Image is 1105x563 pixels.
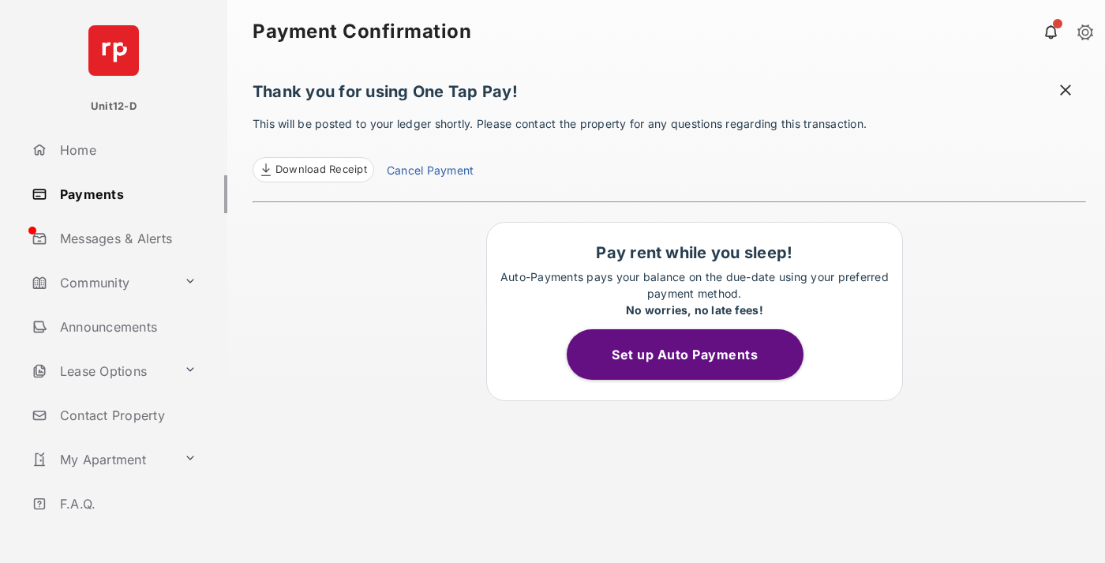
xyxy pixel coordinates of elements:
a: Messages & Alerts [25,220,227,257]
a: Payments [25,175,227,213]
strong: Payment Confirmation [253,22,471,41]
div: No worries, no late fees! [495,302,894,318]
p: Unit12-D [91,99,137,114]
h1: Pay rent while you sleep! [495,243,894,262]
a: Announcements [25,308,227,346]
a: Download Receipt [253,157,374,182]
h1: Thank you for using One Tap Pay! [253,82,1086,109]
a: Set up Auto Payments [567,347,822,362]
a: Home [25,131,227,169]
a: Community [25,264,178,302]
a: Lease Options [25,352,178,390]
a: My Apartment [25,441,178,479]
a: F.A.Q. [25,485,227,523]
p: Auto-Payments pays your balance on the due-date using your preferred payment method. [495,268,894,318]
button: Set up Auto Payments [567,329,803,380]
a: Cancel Payment [387,162,474,182]
img: svg+xml;base64,PHN2ZyB4bWxucz0iaHR0cDovL3d3dy53My5vcmcvMjAwMC9zdmciIHdpZHRoPSI2NCIgaGVpZ2h0PSI2NC... [88,25,139,76]
p: This will be posted to your ledger shortly. Please contact the property for any questions regardi... [253,115,1086,182]
a: Contact Property [25,396,227,434]
span: Download Receipt [275,162,367,178]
